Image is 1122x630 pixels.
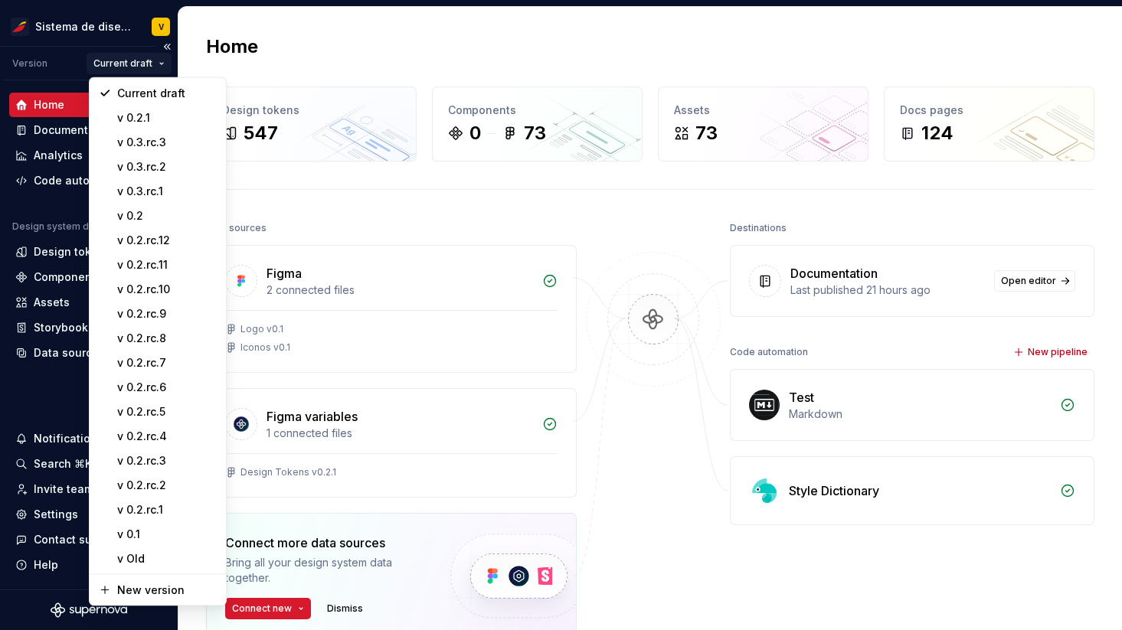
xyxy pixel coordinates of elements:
div: v 0.2.rc.7 [117,355,217,370]
div: v 0.2.rc.4 [117,429,217,444]
div: v Old [117,551,217,566]
div: v 0.2.rc.6 [117,380,217,395]
div: v 0.2.rc.1 [117,502,217,517]
div: v 0.2.rc.3 [117,453,217,468]
div: v 0.3.rc.3 [117,135,217,150]
div: v 0.2.rc.12 [117,233,217,248]
div: v 0.2 [117,208,217,224]
div: v 0.2.rc.2 [117,478,217,493]
div: v 0.2.rc.9 [117,306,217,322]
div: Current draft [117,86,217,101]
div: v 0.2.rc.11 [117,257,217,273]
div: v 0.2.rc.8 [117,331,217,346]
div: v 0.2.rc.10 [117,282,217,297]
div: New version [117,583,217,598]
div: v 0.3.rc.1 [117,184,217,199]
div: v 0.2.1 [117,110,217,126]
div: v 0.2.rc.5 [117,404,217,419]
div: v 0.3.rc.2 [117,159,217,175]
div: v 0.1 [117,527,217,542]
